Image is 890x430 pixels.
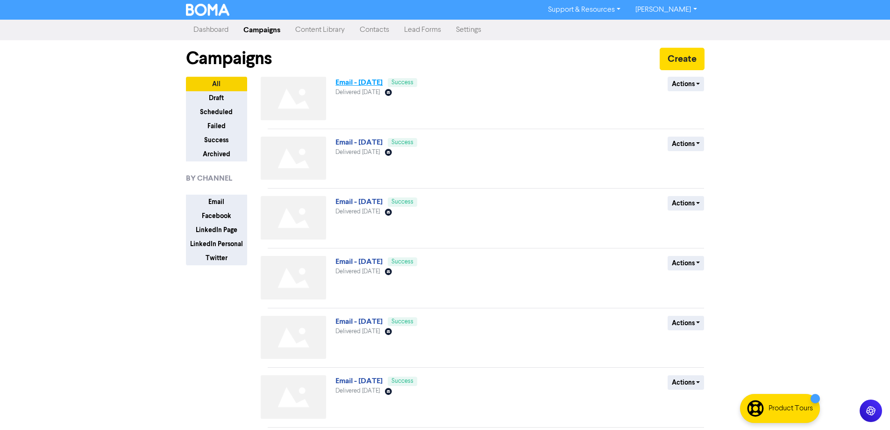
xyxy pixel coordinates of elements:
[392,259,413,265] span: Success
[335,376,383,386] a: Email - [DATE]
[186,105,247,119] button: Scheduled
[335,209,380,215] span: Delivered [DATE]
[186,77,247,91] button: All
[186,91,247,105] button: Draft
[186,21,236,39] a: Dashboard
[335,78,383,87] a: Email - [DATE]
[186,195,247,209] button: Email
[668,375,705,390] button: Actions
[392,199,413,205] span: Success
[288,21,352,39] a: Content Library
[668,77,705,91] button: Actions
[335,197,383,206] a: Email - [DATE]
[186,223,247,237] button: LinkedIn Page
[186,209,247,223] button: Facebook
[335,388,380,394] span: Delivered [DATE]
[335,257,383,266] a: Email - [DATE]
[392,139,413,146] span: Success
[186,133,247,147] button: Success
[186,237,247,251] button: LinkedIn Personal
[392,319,413,325] span: Success
[668,316,705,330] button: Actions
[261,316,326,359] img: Not found
[186,4,230,16] img: BOMA Logo
[352,21,397,39] a: Contacts
[541,2,628,17] a: Support & Resources
[335,138,383,147] a: Email - [DATE]
[186,48,272,69] h1: Campaigns
[628,2,704,17] a: [PERSON_NAME]
[660,48,705,70] button: Create
[449,21,489,39] a: Settings
[186,251,247,265] button: Twitter
[261,77,326,120] img: Not found
[186,147,247,161] button: Archived
[186,173,232,184] span: BY CHANNEL
[261,137,326,180] img: Not found
[335,269,380,275] span: Delivered [DATE]
[236,21,288,39] a: Campaigns
[668,256,705,270] button: Actions
[186,119,247,133] button: Failed
[335,317,383,326] a: Email - [DATE]
[392,378,413,384] span: Success
[668,137,705,151] button: Actions
[397,21,449,39] a: Lead Forms
[335,149,380,155] span: Delivered [DATE]
[335,89,380,95] span: Delivered [DATE]
[261,196,326,240] img: Not found
[261,256,326,299] img: Not found
[392,80,413,86] span: Success
[668,196,705,211] button: Actions
[261,375,326,419] img: Not found
[335,328,380,335] span: Delivered [DATE]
